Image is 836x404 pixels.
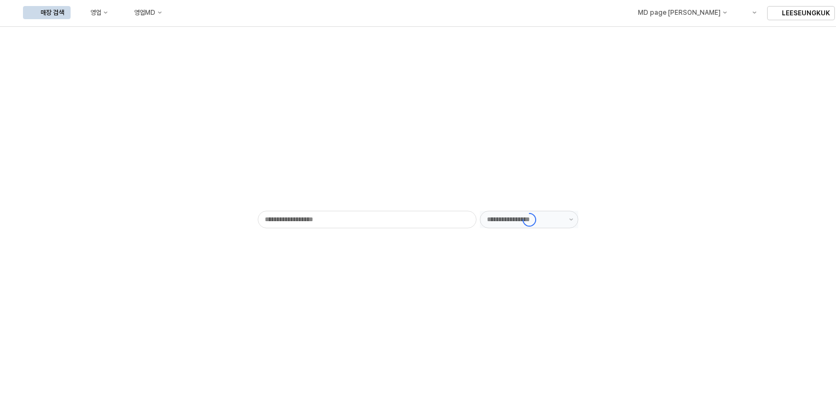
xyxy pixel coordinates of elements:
button: 매장 검색 [23,6,71,19]
div: MD page 이동 [620,6,733,19]
div: 매장 검색 [40,9,64,16]
div: 영업 [90,9,101,16]
p: LEESEUNGKUK [782,9,830,18]
div: 영업MD [134,9,155,16]
div: MD page [PERSON_NAME] [637,9,720,16]
button: MD page [PERSON_NAME] [620,6,733,19]
button: LEESEUNGKUK [767,6,835,20]
button: 영업 [73,6,114,19]
div: Menu item 6 [735,6,763,19]
button: 영업MD [117,6,169,19]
